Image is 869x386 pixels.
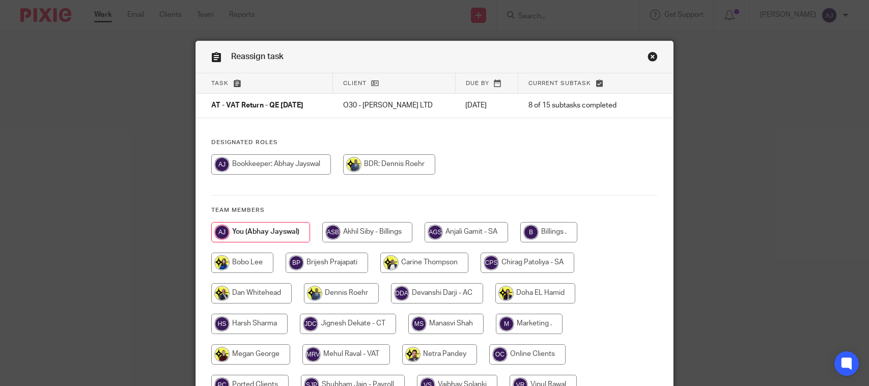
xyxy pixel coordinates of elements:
span: Client [343,80,367,86]
span: Current subtask [528,80,591,86]
h4: Designated Roles [211,139,658,147]
span: Task [211,80,229,86]
td: 8 of 15 subtasks completed [518,94,639,118]
p: O30 - [PERSON_NAME] LTD [343,100,445,111]
p: [DATE] [465,100,508,111]
span: Due by [466,80,489,86]
h4: Team members [211,206,658,214]
span: Reassign task [231,52,284,61]
a: Close this dialog window [648,51,658,65]
span: AT - VAT Return - QE [DATE] [211,102,303,109]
